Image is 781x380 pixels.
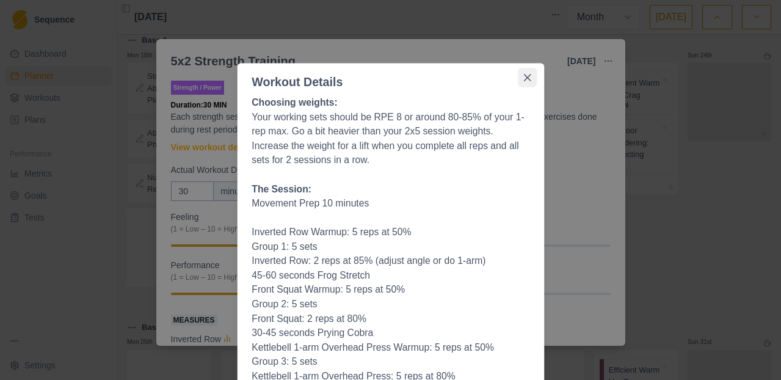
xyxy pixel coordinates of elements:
[252,254,529,269] li: Inverted Row: 2 reps at 85% (adjust angle or do 1-arm)
[252,97,337,108] strong: Choosing weights:
[252,312,529,326] li: Front Squat: 2 reps at 80%
[518,68,537,87] button: Close
[252,225,529,239] p: Inverted Row Warmup: 5 reps at 50%
[252,196,529,211] p: Movement Prep 10 minutes
[252,355,529,370] p: Group 3: 5 sets
[237,63,544,90] header: Workout Details
[252,110,529,167] p: Your working sets should be RPE 8 or around 80-85% of your 1-rep max. Go a bit heavier than your ...
[252,326,529,340] li: 30-45 seconds Prying Cobra
[252,239,529,254] p: Group 1: 5 sets
[252,283,529,298] p: Front Squat Warmup: 5 reps at 50%
[252,184,311,194] strong: The Session:
[252,297,529,312] p: Group 2: 5 sets
[252,268,529,283] li: 45-60 seconds Frog Stretch
[252,340,529,355] p: Kettlebell 1-arm Overhead Press Warmup: 5 reps at 50%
